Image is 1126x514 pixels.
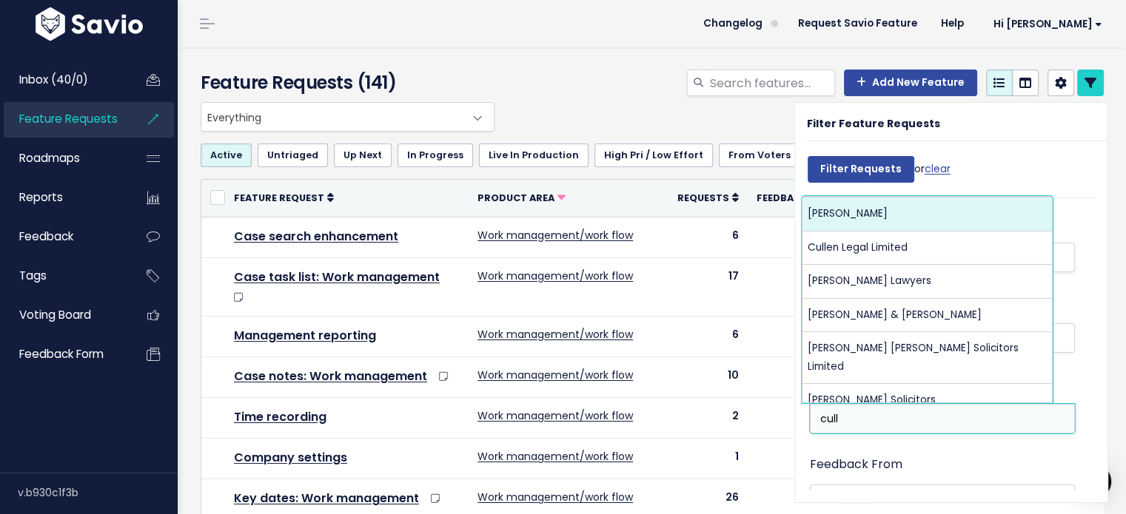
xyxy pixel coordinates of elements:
[677,190,739,205] a: Requests
[477,190,566,205] a: Product Area
[748,257,826,316] td: 19
[258,143,328,167] a: Untriaged
[19,346,104,362] span: Feedback form
[925,161,951,176] a: clear
[748,398,826,439] td: 2
[810,484,1075,514] span: All
[807,393,935,407] span: [PERSON_NAME] Solicitors
[477,327,633,342] a: Work management/work flow
[786,13,929,35] a: Request Savio Feature
[4,141,123,175] a: Roadmaps
[4,259,123,293] a: Tags
[757,190,817,205] a: Feedback
[807,341,1018,373] span: [PERSON_NAME] [PERSON_NAME] Solicitors Limited
[477,228,633,243] a: Work management/work flow
[234,368,427,385] a: Case notes: Work management
[234,190,334,205] a: Feature Request
[477,268,633,283] a: Work management/work flow
[929,13,976,35] a: Help
[201,103,464,131] span: Everything
[807,274,931,288] span: [PERSON_NAME] Lawyers
[668,316,748,356] td: 6
[477,368,633,382] a: Work management/work flow
[668,439,748,479] td: 1
[844,70,977,96] a: Add New Feature
[4,102,123,136] a: Feature Requests
[594,143,713,167] a: High Pri / Low Effort
[4,298,123,332] a: Voting Board
[201,102,495,132] span: Everything
[19,189,63,205] span: Reports
[668,356,748,397] td: 10
[748,316,826,356] td: 6
[479,143,589,167] a: Live In Production
[19,307,91,322] span: Voting Board
[234,268,440,285] a: Case task list: Work management
[808,156,914,183] input: Filter Requests
[4,337,123,371] a: Feedback form
[19,268,47,283] span: Tags
[398,143,473,167] a: In Progress
[748,356,826,397] td: 11
[807,308,981,322] span: [PERSON_NAME] & [PERSON_NAME]
[19,150,80,166] span: Roadmaps
[477,192,554,204] span: Product Area
[677,192,729,204] span: Requests
[807,116,940,131] strong: Filter Feature Requests
[334,143,392,167] a: Up Next
[708,70,835,96] input: Search features...
[748,217,826,257] td: 6
[201,70,487,96] h4: Feature Requests (141)
[18,473,178,512] div: v.b930c1f3b
[668,257,748,316] td: 17
[32,7,147,41] img: logo-white.9d6f32f41409.svg
[668,398,748,439] td: 2
[477,490,633,504] a: Work management/work flow
[4,63,123,97] a: Inbox (40/0)
[719,143,800,167] a: From Voters
[234,228,398,245] a: Case search enhancement
[234,192,324,204] span: Feature Request
[234,490,419,507] a: Key dates: Work management
[201,143,252,167] a: Active
[993,18,1102,30] span: Hi [PERSON_NAME]
[19,72,88,87] span: Inbox (40/0)
[201,143,1104,167] ul: Filter feature requests
[748,439,826,479] td: 2
[477,408,633,423] a: Work management/work flow
[234,449,347,466] a: Company settings
[807,206,887,220] span: [PERSON_NAME]
[668,217,748,257] td: 6
[4,180,123,214] a: Reports
[19,111,118,126] span: Feature Requests
[808,149,951,197] div: or
[19,229,73,244] span: Feedback
[234,408,326,425] a: Time recording
[234,327,376,344] a: Management reporting
[477,449,633,464] a: Work management/work flow
[810,454,902,476] label: Feedback From
[4,220,123,254] a: Feedback
[811,485,1045,513] span: All
[807,240,907,254] span: Cullen Legal Limited
[703,18,763,29] span: Changelog
[757,192,808,204] span: Feedback
[976,13,1114,35] a: Hi [PERSON_NAME]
